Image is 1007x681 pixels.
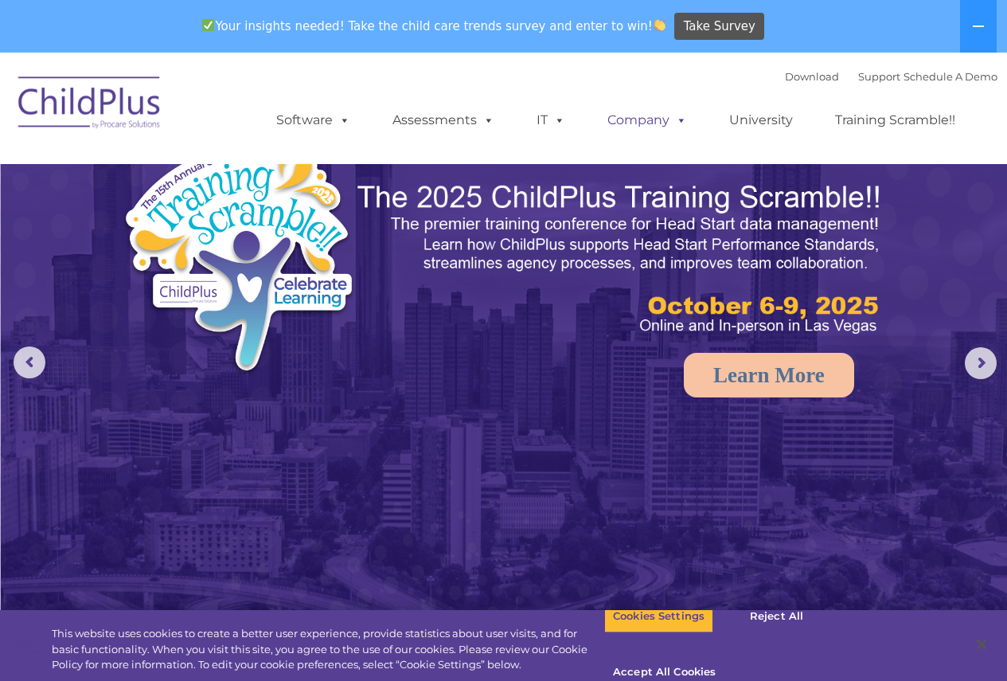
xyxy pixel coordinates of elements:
[221,105,270,117] span: Last name
[260,104,366,136] a: Software
[654,19,665,31] img: 👏
[674,13,764,41] a: Take Survey
[52,626,604,673] div: This website uses cookies to create a better user experience, provide statistics about user visit...
[964,627,999,662] button: Close
[858,70,900,83] a: Support
[377,104,510,136] a: Assessments
[521,104,581,136] a: IT
[727,600,826,633] button: Reject All
[785,70,839,83] a: Download
[196,10,673,41] span: Your insights needed! Take the child care trends survey and enter to win!
[684,353,854,397] a: Learn More
[713,104,809,136] a: University
[10,65,170,145] img: ChildPlus by Procare Solutions
[221,170,289,182] span: Phone number
[904,70,997,83] a: Schedule A Demo
[684,13,755,41] span: Take Survey
[202,19,214,31] img: ✅
[604,600,713,633] button: Cookies Settings
[785,70,997,83] font: |
[591,104,703,136] a: Company
[819,104,971,136] a: Training Scramble!!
